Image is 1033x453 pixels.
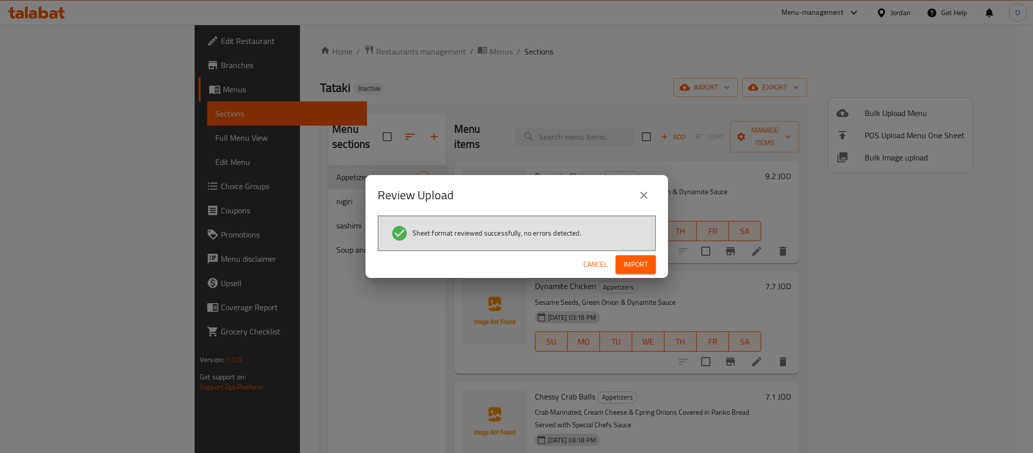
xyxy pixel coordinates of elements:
[632,183,656,207] button: close
[412,228,581,238] span: Sheet format reviewed successfully, no errors detected.
[616,255,656,274] button: Import
[378,187,454,203] h2: Review Upload
[624,258,648,271] span: Import
[579,255,612,274] button: Cancel
[583,258,607,271] span: Cancel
